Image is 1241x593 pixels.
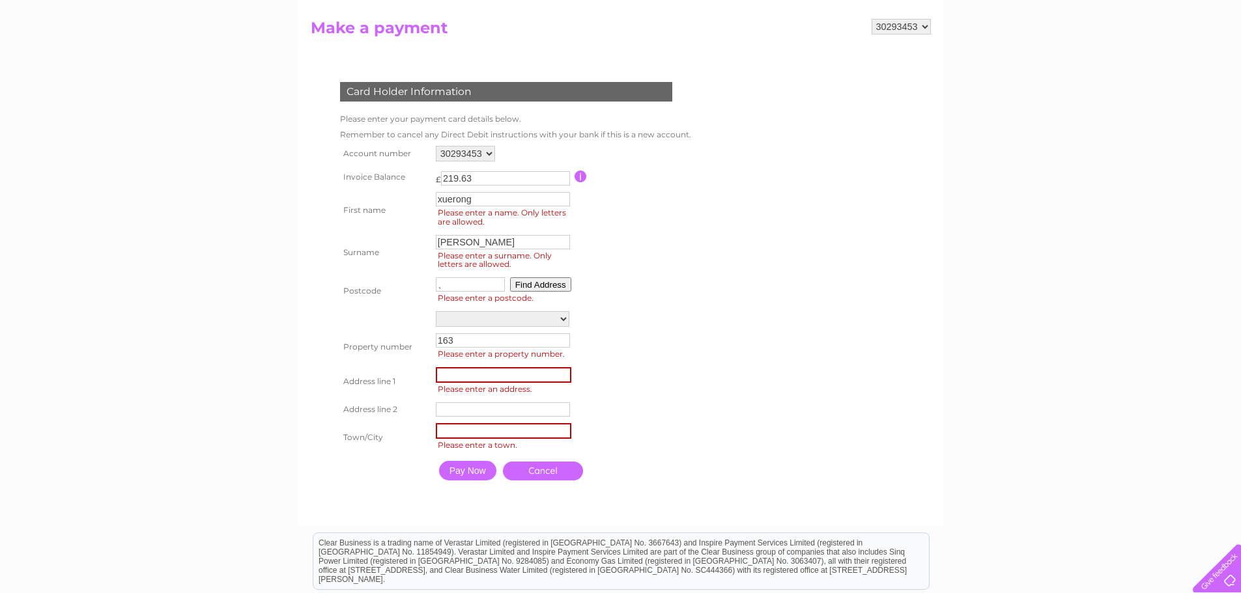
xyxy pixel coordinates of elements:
input: Information [575,171,587,182]
th: Town/City [337,420,433,455]
th: Postcode [337,274,433,308]
span: Please enter a name. Only letters are allowed. [436,206,575,228]
span: Please enter a property number. [436,348,575,361]
a: 0333 014 3131 [995,7,1085,23]
th: Address line 1 [337,364,433,399]
input: Pay Now [439,461,496,480]
a: Log out [1198,55,1229,65]
a: Energy [1044,55,1073,65]
a: Cancel [503,462,583,480]
th: Account number [337,143,433,165]
a: Blog [1128,55,1147,65]
div: Clear Business is a trading name of Verastar Limited (registered in [GEOGRAPHIC_DATA] No. 3667643... [313,7,929,63]
td: £ [436,168,441,184]
div: Card Holder Information [340,82,672,102]
th: Property number [337,330,433,364]
img: logo.png [44,34,110,74]
h2: Make a payment [311,19,931,44]
td: Remember to cancel any Direct Debit instructions with your bank if this is a new account. [337,127,694,143]
span: Please enter a town. [436,439,575,452]
a: Contact [1154,55,1186,65]
th: Invoice Balance [337,165,433,189]
span: Please enter a surname. Only letters are allowed. [436,249,575,271]
th: First name [337,189,433,232]
td: Please enter your payment card details below. [337,111,694,127]
th: Surname [337,232,433,275]
button: Find Address [510,277,571,292]
span: Please enter an address. [436,383,575,396]
th: Address line 2 [337,399,433,420]
a: Telecoms [1081,55,1120,65]
a: Water [1012,55,1036,65]
span: Please enter a postcode. [436,292,575,305]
